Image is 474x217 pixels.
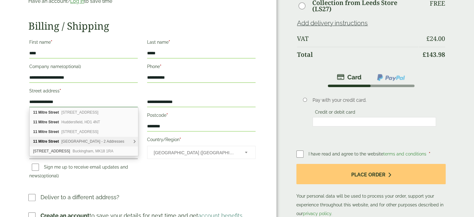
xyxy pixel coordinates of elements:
span: [STREET_ADDRESS] [61,130,98,134]
b: Mitre [38,139,47,144]
span: (optional) [40,173,59,178]
a: Add delivery instructions [297,19,368,27]
b: Street [48,139,59,144]
label: Last name [147,38,256,48]
abbr: required [160,64,161,69]
span: I have read and agree to the website [309,151,428,156]
span: Buckingham, MK18 1RA [73,149,113,153]
p: Deliver to a different address? [41,193,119,201]
label: Credit or debit card [313,110,358,116]
abbr: required [166,113,168,118]
b: Street [48,110,59,115]
label: Phone [147,62,256,73]
label: Street address [29,86,138,97]
input: Sign me up to receive email updates and news(optional) [32,164,39,171]
label: Sign me up to receive email updates and news [29,165,128,180]
b: Mitre [38,120,47,124]
bdi: 24.00 [426,34,445,43]
abbr: required [429,151,430,156]
a: privacy policy [303,211,331,216]
span: £ [423,50,426,59]
abbr: required [169,40,170,45]
b: Street [48,130,59,134]
b: 11 [33,139,37,144]
div: 11 Mitre Court, Hunter Street [30,146,138,156]
b: 11 [33,110,37,115]
span: £ [426,34,430,43]
img: ppcp-gateway.png [376,73,405,81]
th: VAT [297,31,418,46]
div: 11 Mitre Street [30,108,138,117]
span: Country/Region [147,146,256,159]
b: Mitre [38,110,47,115]
label: Country/Region [147,135,256,146]
b: 11 [33,130,37,134]
label: Company name [29,62,138,73]
abbr: required [180,137,181,142]
span: [STREET_ADDRESS] [61,110,98,115]
label: Postcode [147,111,256,121]
img: stripe.png [337,73,361,81]
button: Place order [296,164,446,184]
iframe: Secure card payment input frame [314,119,434,125]
h2: Billing / Shipping [28,20,256,32]
span: (optional) [62,64,81,69]
th: Total [297,47,418,62]
abbr: required [60,88,61,93]
label: First name [29,38,138,48]
b: 11 [33,120,37,124]
div: 11 Mitre Street [30,137,138,146]
b: Mitre [38,130,47,134]
abbr: required [51,40,52,45]
div: 11 Mitre Street [30,127,138,137]
p: Pay with your credit card. [313,97,436,104]
span: United Kingdom (UK) [154,146,237,159]
b: Street [48,120,59,124]
a: terms and conditions [383,151,426,156]
span: [GEOGRAPHIC_DATA] - 2 Addresses [61,139,124,144]
span: Huddersfield, HD1 4NT [61,120,100,124]
bdi: 143.98 [423,50,445,59]
div: 11 Mitre Street [30,117,138,127]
